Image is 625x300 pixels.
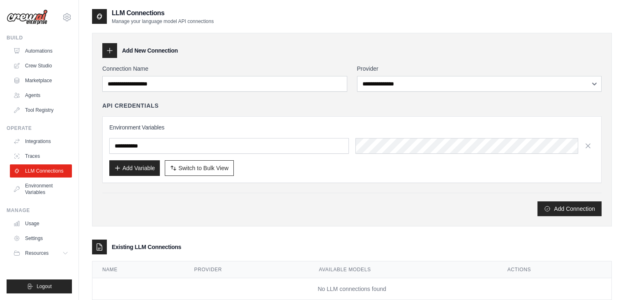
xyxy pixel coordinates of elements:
img: Logo [7,9,48,25]
p: Manage your language model API connections [112,18,214,25]
a: Settings [10,232,72,245]
th: Name [92,261,185,278]
td: No LLM connections found [92,278,611,300]
a: Automations [10,44,72,58]
h3: Environment Variables [109,123,595,132]
a: LLM Connections [10,164,72,178]
a: Agents [10,89,72,102]
button: Add Variable [109,160,160,176]
span: Logout [37,283,52,290]
a: Environment Variables [10,179,72,199]
a: Usage [10,217,72,230]
span: Resources [25,250,48,256]
button: Switch to Bulk View [165,160,234,176]
a: Tool Registry [10,104,72,117]
label: Connection Name [102,65,347,73]
label: Provider [357,65,602,73]
div: Build [7,35,72,41]
div: Manage [7,207,72,214]
th: Actions [498,261,611,278]
a: Marketplace [10,74,72,87]
h2: LLM Connections [112,8,214,18]
span: Switch to Bulk View [178,164,228,172]
th: Available Models [309,261,498,278]
h3: Add New Connection [122,46,178,55]
a: Crew Studio [10,59,72,72]
th: Provider [185,261,309,278]
button: Logout [7,279,72,293]
button: Resources [10,247,72,260]
button: Add Connection [537,201,602,216]
h3: Existing LLM Connections [112,243,181,251]
a: Traces [10,150,72,163]
h4: API Credentials [102,102,159,110]
div: Operate [7,125,72,132]
a: Integrations [10,135,72,148]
